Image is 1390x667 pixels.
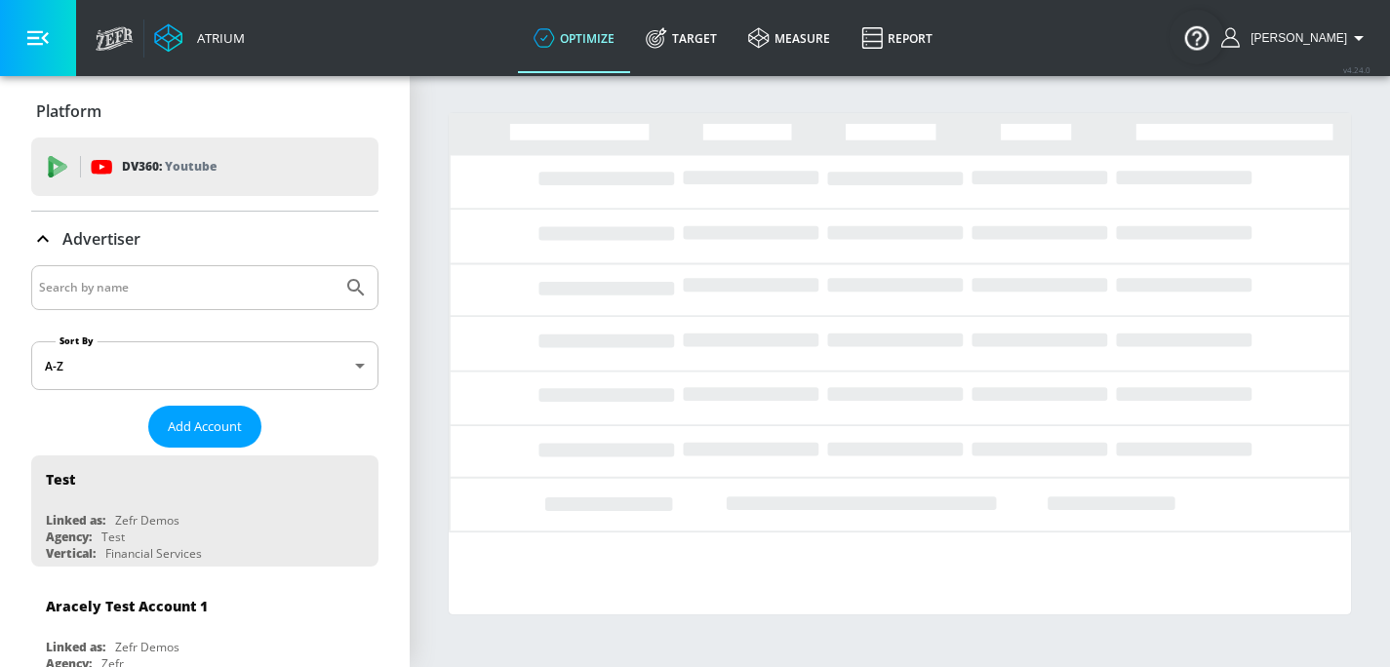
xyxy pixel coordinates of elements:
p: Platform [36,100,101,122]
div: Aracely Test Account 1 [46,597,208,615]
div: Linked as: [46,512,105,529]
div: Platform [31,84,378,138]
button: Add Account [148,406,261,448]
a: optimize [518,3,630,73]
div: Zefr Demos [115,512,179,529]
div: Advertiser [31,212,378,266]
a: Target [630,3,733,73]
div: Financial Services [105,545,202,562]
a: measure [733,3,846,73]
a: Atrium [154,23,245,53]
button: [PERSON_NAME] [1221,26,1370,50]
span: Add Account [168,415,242,438]
button: Open Resource Center [1170,10,1224,64]
p: DV360: [122,156,217,177]
div: Linked as: [46,639,105,655]
div: Test [46,470,75,489]
p: Advertiser [62,228,140,250]
span: login as: kate.csiki@zefr.com [1243,31,1347,45]
input: Search by name [39,275,335,300]
div: TestLinked as:Zefr DemosAgency:TestVertical:Financial Services [31,455,378,567]
div: Vertical: [46,545,96,562]
div: Agency: [46,529,92,545]
p: Youtube [165,156,217,177]
a: Report [846,3,948,73]
div: DV360: Youtube [31,137,378,196]
div: Atrium [189,29,245,47]
div: A-Z [31,341,378,390]
div: Test [101,529,125,545]
label: Sort By [56,334,98,347]
span: v 4.24.0 [1343,64,1370,75]
div: Zefr Demos [115,639,179,655]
